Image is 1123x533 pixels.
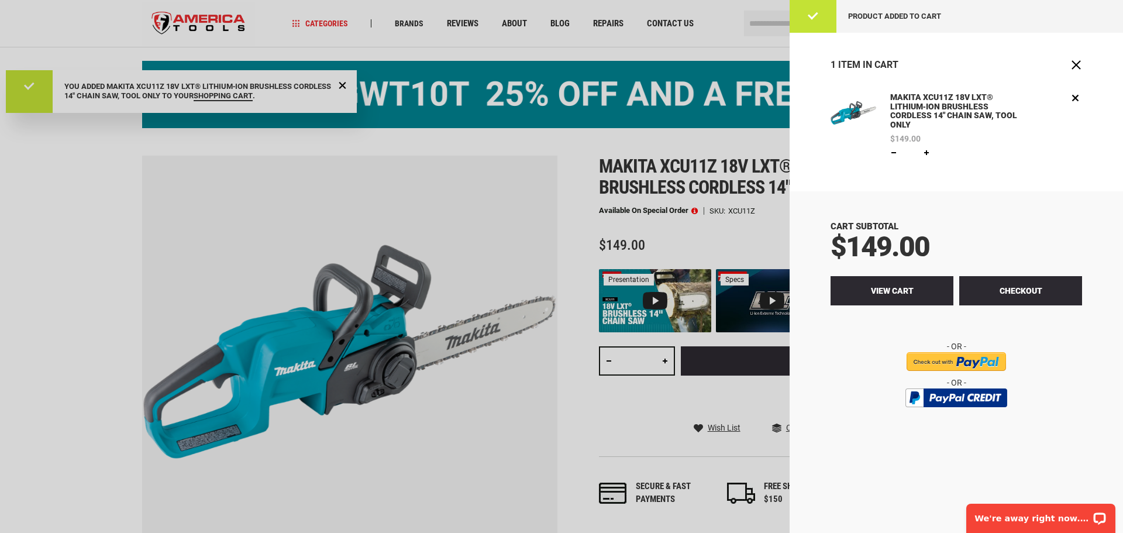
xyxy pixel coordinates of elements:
a: View Cart [831,276,953,305]
span: $149.00 [890,135,921,143]
button: Checkout [959,276,1082,305]
span: $149.00 [831,230,929,263]
a: MAKITA XCU11Z 18V LXT® LITHIUM‑ION BRUSHLESS CORDLESS 14" CHAIN SAW, TOOL ONLY [887,91,1022,132]
a: MAKITA XCU11Z 18V LXT® LITHIUM‑ION BRUSHLESS CORDLESS 14" CHAIN SAW, TOOL ONLY [831,91,876,159]
button: Close [1070,59,1082,71]
span: 1 [831,59,836,70]
span: Cart Subtotal [831,221,898,232]
img: MAKITA XCU11Z 18V LXT® LITHIUM‑ION BRUSHLESS CORDLESS 14" CHAIN SAW, TOOL ONLY [831,91,876,137]
span: Product added to cart [848,12,941,20]
span: Item in Cart [838,59,898,70]
iframe: LiveChat chat widget [959,496,1123,533]
img: btn_bml_text.png [912,410,1000,423]
span: View Cart [871,286,914,295]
